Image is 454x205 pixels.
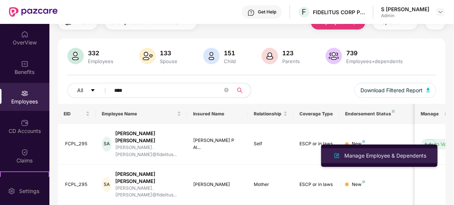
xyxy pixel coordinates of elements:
div: New [352,140,365,147]
th: Coverage Type [293,104,339,124]
div: S [PERSON_NAME] [381,6,429,13]
img: svg+xml;base64,PHN2ZyB4bWxucz0iaHR0cDovL3d3dy53My5vcmcvMjAwMC9zdmciIHhtbG5zOnhsaW5rPSJodHRwOi8vd3... [139,48,156,64]
span: All [77,86,83,94]
img: New Pazcare Logo [9,7,58,17]
img: svg+xml;base64,PHN2ZyBpZD0iQ2xhaW0iIHhtbG5zPSJodHRwOi8vd3d3LnczLm9yZy8yMDAwL3N2ZyIgd2lkdGg9IjIwIi... [21,149,28,156]
span: caret-down [90,88,95,94]
div: 739 [345,49,405,57]
div: FCPL_295 [65,181,90,188]
th: Manage [415,104,445,124]
div: FCPL_295 [65,140,90,147]
span: search [232,87,247,93]
div: Child [223,58,238,64]
img: svg+xml;base64,PHN2ZyB4bWxucz0iaHR0cDovL3d3dy53My5vcmcvMjAwMC9zdmciIHhtbG5zOnhsaW5rPSJodHRwOi8vd3... [203,48,220,64]
img: svg+xml;base64,PHN2ZyBpZD0iQmVuZWZpdHMiIHhtbG5zPSJodHRwOi8vd3d3LnczLm9yZy8yMDAwL3N2ZyIgd2lkdGg9Ij... [21,60,28,68]
img: svg+xml;base64,PHN2ZyBpZD0iQ0RfQWNjb3VudHMiIGRhdGEtbmFtZT0iQ0QgQWNjb3VudHMiIHhtbG5zPSJodHRwOi8vd3... [21,119,28,127]
img: svg+xml;base64,PHN2ZyB4bWxucz0iaHR0cDovL3d3dy53My5vcmcvMjAwMC9zdmciIHhtbG5zOnhsaW5rPSJodHRwOi8vd3... [332,151,341,160]
div: Settings [17,187,42,195]
span: F [302,7,307,16]
img: svg+xml;base64,PHN2ZyB4bWxucz0iaHR0cDovL3d3dy53My5vcmcvMjAwMC9zdmciIHhtbG5zOnhsaW5rPSJodHRwOi8vd3... [67,48,84,64]
img: manageButton [424,138,436,150]
button: search [232,83,251,98]
th: EID [58,104,96,124]
th: Relationship [248,104,293,124]
div: Spouse [159,58,179,64]
div: 151 [223,49,238,57]
div: Employees [87,58,115,64]
img: svg+xml;base64,PHN2ZyB4bWxucz0iaHR0cDovL3d3dy53My5vcmcvMjAwMC9zdmciIHhtbG5zOnhsaW5rPSJodHRwOi8vd3... [262,48,278,64]
img: svg+xml;base64,PHN2ZyB4bWxucz0iaHR0cDovL3d3dy53My5vcmcvMjAwMC9zdmciIHhtbG5zOnhsaW5rPSJodHRwOi8vd3... [426,88,430,92]
img: svg+xml;base64,PHN2ZyBpZD0iRHJvcGRvd24tMzJ4MzIiIHhtbG5zPSJodHRwOi8vd3d3LnczLm9yZy8yMDAwL3N2ZyIgd2... [438,9,444,15]
div: [PERSON_NAME].[PERSON_NAME]@fidelitus... [115,185,181,199]
div: ESCP or in laws [299,181,333,188]
div: Self [254,140,287,147]
div: ESCP or in laws [299,140,333,147]
span: close-circle [224,87,229,94]
div: [PERSON_NAME] [PERSON_NAME] [115,130,181,144]
div: SA [102,137,112,152]
div: [PERSON_NAME] [PERSON_NAME] [115,171,181,185]
div: Admin [381,13,429,19]
span: Download Filtered Report [360,86,423,94]
img: svg+xml;base64,PHN2ZyBpZD0iSG9tZSIgeG1sbnM9Imh0dHA6Ly93d3cudzMub3JnLzIwMDAvc3ZnIiB3aWR0aD0iMjAiIG... [21,31,28,38]
th: Employee Name [96,104,187,124]
div: Get Help [258,9,276,15]
div: [PERSON_NAME] P Al... [193,137,242,151]
div: [PERSON_NAME].[PERSON_NAME]@fidelitus... [115,144,181,158]
div: Mother [254,181,287,188]
img: svg+xml;base64,PHN2ZyB4bWxucz0iaHR0cDovL3d3dy53My5vcmcvMjAwMC9zdmciIHhtbG5zOnhsaW5rPSJodHRwOi8vd3... [326,48,342,64]
div: Endorsement Status [345,111,409,117]
button: Allcaret-down [67,83,113,98]
div: 123 [281,49,302,57]
button: Download Filtered Report [354,83,436,98]
div: 332 [87,49,115,57]
img: svg+xml;base64,PHN2ZyB4bWxucz0iaHR0cDovL3d3dy53My5vcmcvMjAwMC9zdmciIHdpZHRoPSI4IiBoZWlnaHQ9IjgiIH... [392,110,395,113]
span: close-circle [224,88,229,92]
th: Insured Name [187,104,248,124]
span: Relationship [254,111,282,117]
div: Parents [281,58,302,64]
img: svg+xml;base64,PHN2ZyB4bWxucz0iaHR0cDovL3d3dy53My5vcmcvMjAwMC9zdmciIHdpZHRoPSI4IiBoZWlnaHQ9IjgiIH... [362,140,365,143]
div: Employees+dependents [345,58,405,64]
img: svg+xml;base64,PHN2ZyBpZD0iU2V0dGluZy0yMHgyMCIgeG1sbnM9Imh0dHA6Ly93d3cudzMub3JnLzIwMDAvc3ZnIiB3aW... [8,187,15,195]
div: [PERSON_NAME] [193,181,242,188]
img: svg+xml;base64,PHN2ZyBpZD0iSGVscC0zMngzMiIgeG1sbnM9Imh0dHA6Ly93d3cudzMub3JnLzIwMDAvc3ZnIiB3aWR0aD... [247,9,255,16]
div: New [352,181,365,188]
img: svg+xml;base64,PHN2ZyBpZD0iRW1wbG95ZWVzIiB4bWxucz0iaHR0cDovL3d3dy53My5vcmcvMjAwMC9zdmciIHdpZHRoPS... [21,90,28,97]
div: Manage Employee & Dependents [343,152,428,160]
div: SA [102,177,112,192]
img: svg+xml;base64,PHN2ZyB4bWxucz0iaHR0cDovL3d3dy53My5vcmcvMjAwMC9zdmciIHdpZHRoPSI4IiBoZWlnaHQ9IjgiIH... [362,180,365,183]
div: 133 [159,49,179,57]
span: EID [64,111,85,117]
span: Employee Name [102,111,176,117]
div: FIDELITUS CORP PROPERTY SERVICES PRIVATE LIMITED [313,9,365,16]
